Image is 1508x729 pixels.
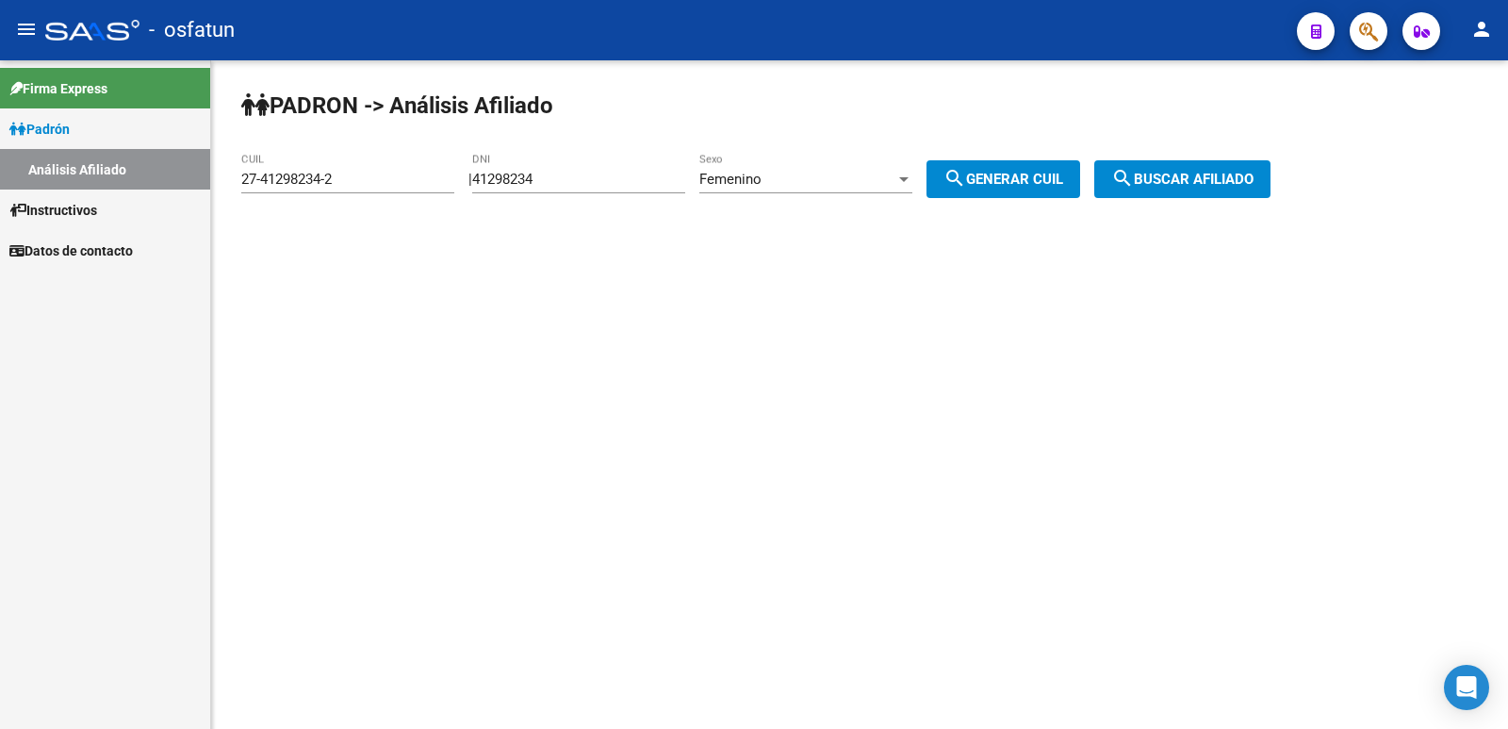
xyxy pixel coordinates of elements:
mat-icon: person [1470,18,1493,41]
div: | [468,171,1094,188]
button: Generar CUIL [926,160,1080,198]
strong: PADRON -> Análisis Afiliado [241,92,553,119]
div: Open Intercom Messenger [1444,665,1489,710]
mat-icon: search [1111,167,1134,190]
span: - osfatun [149,9,235,51]
span: Datos de contacto [9,240,133,261]
span: Buscar afiliado [1111,171,1254,188]
button: Buscar afiliado [1094,160,1270,198]
mat-icon: search [943,167,966,190]
span: Femenino [699,171,762,188]
mat-icon: menu [15,18,38,41]
span: Firma Express [9,78,107,99]
span: Generar CUIL [943,171,1063,188]
span: Instructivos [9,200,97,221]
span: Padrón [9,119,70,140]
